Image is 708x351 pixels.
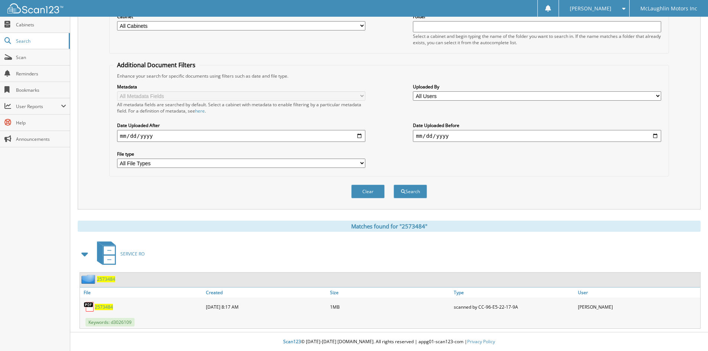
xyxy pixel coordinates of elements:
[640,6,697,11] span: McLaughlin Motors Inc
[117,151,365,157] label: File type
[16,38,65,44] span: Search
[413,122,661,129] label: Date Uploaded Before
[351,185,385,198] button: Clear
[671,315,708,351] iframe: Chat Widget
[16,54,66,61] span: Scan
[80,287,204,298] a: File
[452,299,576,314] div: scanned by CC-96-E5-22-17-9A
[576,299,700,314] div: [PERSON_NAME]
[113,73,665,79] div: Enhance your search for specific documents using filters such as date and file type.
[117,101,365,114] div: All metadata fields are searched by default. Select a cabinet with metadata to enable filtering b...
[204,287,328,298] a: Created
[93,239,145,269] a: SERVICE RO
[117,122,365,129] label: Date Uploaded After
[97,276,115,282] a: 2573484
[328,287,452,298] a: Size
[570,6,611,11] span: [PERSON_NAME]
[78,221,701,232] div: Matches found for "2573484"
[16,22,66,28] span: Cabinets
[394,185,427,198] button: Search
[452,287,576,298] a: Type
[195,108,205,114] a: here
[120,251,145,257] span: SERVICE RO
[117,130,365,142] input: start
[16,87,66,93] span: Bookmarks
[113,61,199,69] legend: Additional Document Filters
[95,304,113,310] a: 2573484
[204,299,328,314] div: [DATE] 8:17 AM
[16,120,66,126] span: Help
[84,301,95,312] img: PDF.png
[467,338,495,345] a: Privacy Policy
[81,274,97,284] img: folder2.png
[413,130,661,142] input: end
[413,33,661,46] div: Select a cabinet and begin typing the name of the folder you want to search in. If the name match...
[7,3,63,13] img: scan123-logo-white.svg
[576,287,700,298] a: User
[117,84,365,90] label: Metadata
[70,333,708,351] div: © [DATE]-[DATE] [DOMAIN_NAME]. All rights reserved | appg01-scan123-com |
[16,136,66,142] span: Announcements
[85,318,135,326] span: Keywords: d3026109
[283,338,301,345] span: Scan123
[328,299,452,314] div: 1MB
[413,84,661,90] label: Uploaded By
[16,71,66,77] span: Reminders
[16,103,61,110] span: User Reports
